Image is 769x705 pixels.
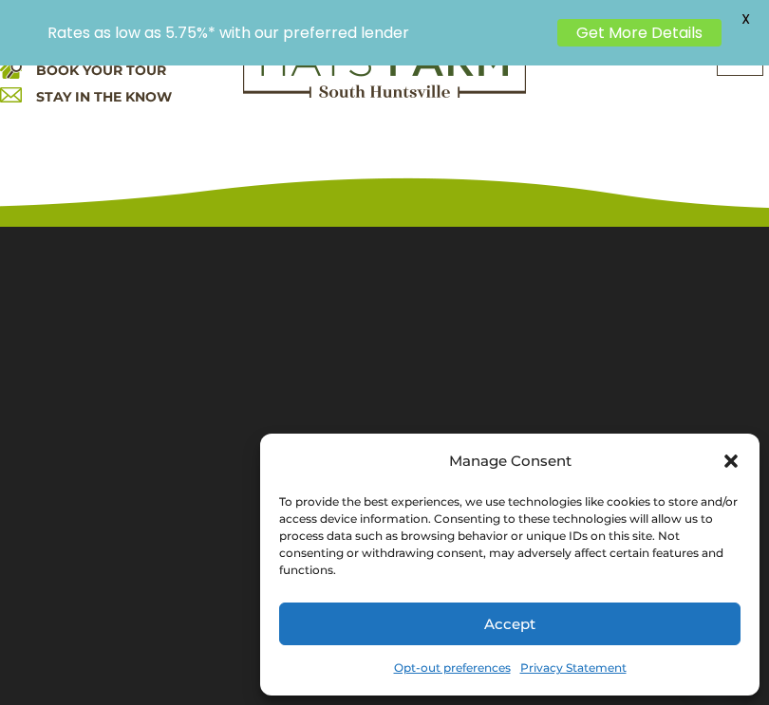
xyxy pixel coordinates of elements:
[722,452,741,471] div: Close dialog
[449,448,572,474] div: Manage Consent
[279,603,741,645] button: Accept
[243,85,526,102] a: hays farm homes huntsville development
[394,655,511,681] a: Opt-out preferences
[36,62,166,79] a: BOOK YOUR TOUR
[557,19,722,46] a: Get More Details
[47,24,548,42] p: Rates as low as 5.75%* with our preferred lender
[279,493,739,579] div: To provide the best experiences, we use technologies like cookies to store and/or access device i...
[36,88,172,105] a: STAY IN THE KNOW
[731,5,760,33] span: X
[520,655,627,681] a: Privacy Statement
